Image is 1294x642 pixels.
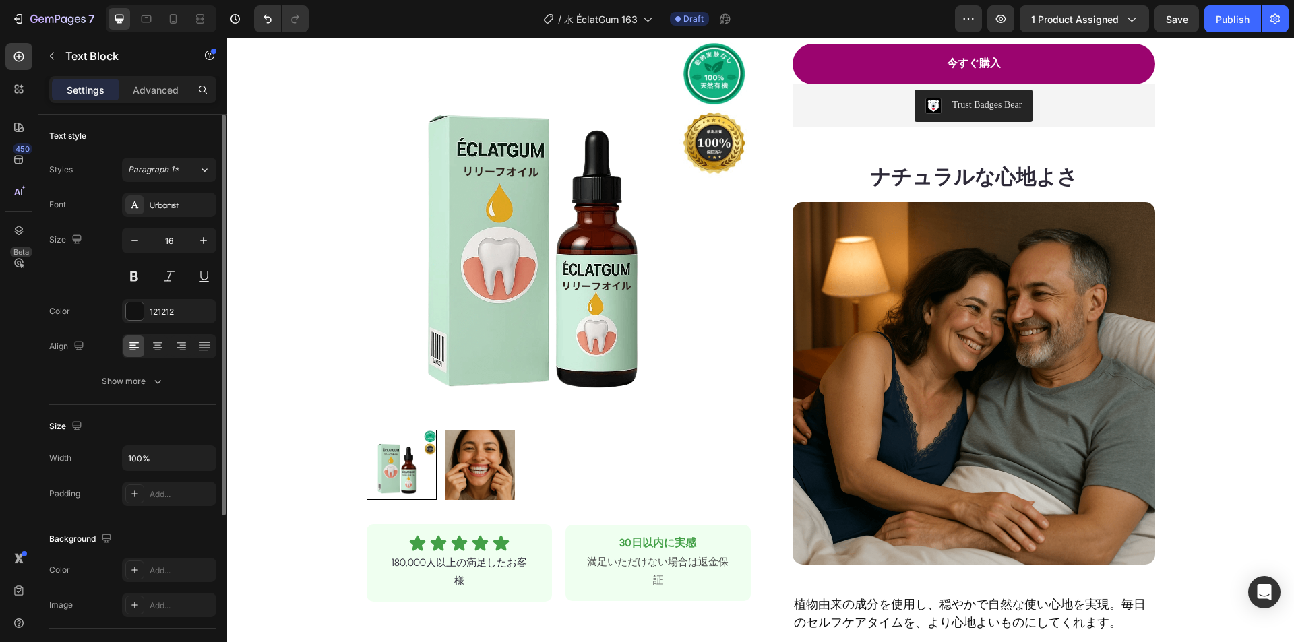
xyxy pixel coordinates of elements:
iframe: Design area [227,38,1294,642]
button: Save [1154,5,1199,32]
div: Align [49,338,87,356]
div: Text style [49,130,86,142]
div: Font [49,199,66,211]
img: CLDR_q6erfwCEAE=.png [698,60,714,76]
div: Add... [150,565,213,577]
div: Color [49,305,70,317]
div: Add... [150,600,213,612]
div: Size [49,418,85,436]
div: 121212 [150,306,213,318]
button: 1 product assigned [1020,5,1149,32]
button: Trust Badges Bear [687,52,806,84]
div: Color [49,564,70,576]
div: Add... [150,488,213,501]
span: Draft [683,13,704,25]
p: 植物由来の成分を使用し、穏やかで自然な使い心地を実現。毎日のセルフケアタイムを、より心地よいものにしてくれます。 [567,558,927,594]
div: Background [49,530,115,548]
button: Paragraph 1* [122,158,216,182]
span: Save [1166,13,1188,25]
div: Publish [1216,12,1250,26]
div: Beta [10,247,32,257]
p: Advanced [133,83,179,97]
div: Styles [49,164,73,176]
div: 今すぐ購入 [720,16,774,36]
span: 満足いただけない場合は返金保証 [360,518,501,548]
span: / [558,12,561,26]
button: Publish [1204,5,1261,32]
button: 今すぐ購入 [565,6,928,46]
div: 450 [13,143,32,154]
div: Size [49,231,85,249]
button: 7 [5,5,100,32]
input: Auto [123,446,216,470]
div: Urbanist [150,199,213,212]
div: Undo/Redo [254,5,309,32]
span: 1 product assigned [1031,12,1119,26]
img: gempages_577595790776599228-4c9e464c-0182-4ee6-94b2-7f5a89c054d7.png [565,164,928,527]
p: 7 [88,11,94,27]
div: Padding [49,488,80,500]
div: Show more [102,375,164,388]
p: Settings [67,83,104,97]
strong: 30日以内に実感 [392,499,469,511]
div: Image [49,599,73,611]
span: 水 ÉclatGum 163 [564,12,638,26]
span: Paragraph 1* [128,164,179,176]
strong: ナチュラルな心地よさ [643,127,851,152]
div: Trust Badges Bear [725,60,795,74]
p: Text Block [65,48,180,64]
button: Show more [49,369,216,393]
div: Open Intercom Messenger [1248,576,1281,608]
div: Width [49,452,71,464]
